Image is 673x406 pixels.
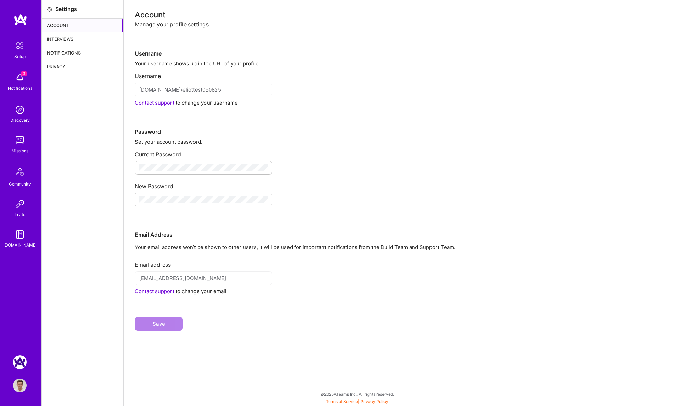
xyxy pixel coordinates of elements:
img: Invite [13,197,27,211]
span: 3 [21,71,27,76]
a: User Avatar [11,379,28,392]
div: Missions [12,147,28,154]
div: Settings [55,5,77,13]
div: New Password [135,177,662,190]
img: setup [13,38,27,53]
div: Interviews [42,32,123,46]
img: User Avatar [13,379,27,392]
a: Terms of Service [326,399,358,404]
a: A.Team: Google Calendar Integration Testing [11,355,28,369]
div: Setup [14,53,26,60]
img: Community [12,164,28,180]
img: bell [13,71,27,85]
div: Invite [15,211,25,218]
div: Discovery [10,117,30,124]
i: icon Settings [47,7,52,12]
div: Username [135,28,662,57]
div: Set your account password. [135,138,662,145]
a: Contact support [135,288,174,295]
div: Community [9,180,31,188]
div: Current Password [135,145,662,158]
a: Contact support [135,99,174,106]
div: Account [42,19,123,32]
img: discovery [13,103,27,117]
div: Password [135,106,662,135]
img: guide book [13,228,27,241]
div: Notifications [8,85,32,92]
img: logo [14,14,27,26]
div: to change your username [135,99,662,106]
p: Your email address won’t be shown to other users, it will be used for important notifications fro... [135,243,662,251]
div: Account [135,11,662,18]
div: Notifications [42,46,123,60]
div: © 2025 ATeams Inc., All rights reserved. [41,385,673,403]
div: [DOMAIN_NAME] [3,241,37,249]
div: Username [135,67,662,80]
div: Email Address [135,209,662,238]
span: | [326,399,388,404]
div: Your username shows up in the URL of your profile. [135,60,662,67]
img: A.Team: Google Calendar Integration Testing [13,355,27,369]
div: Privacy [42,60,123,73]
div: Email address [135,256,662,268]
button: Save [135,317,183,331]
div: to change your email [135,288,662,295]
img: teamwork [13,133,27,147]
div: Manage your profile settings. [135,21,662,28]
a: Privacy Policy [361,399,388,404]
